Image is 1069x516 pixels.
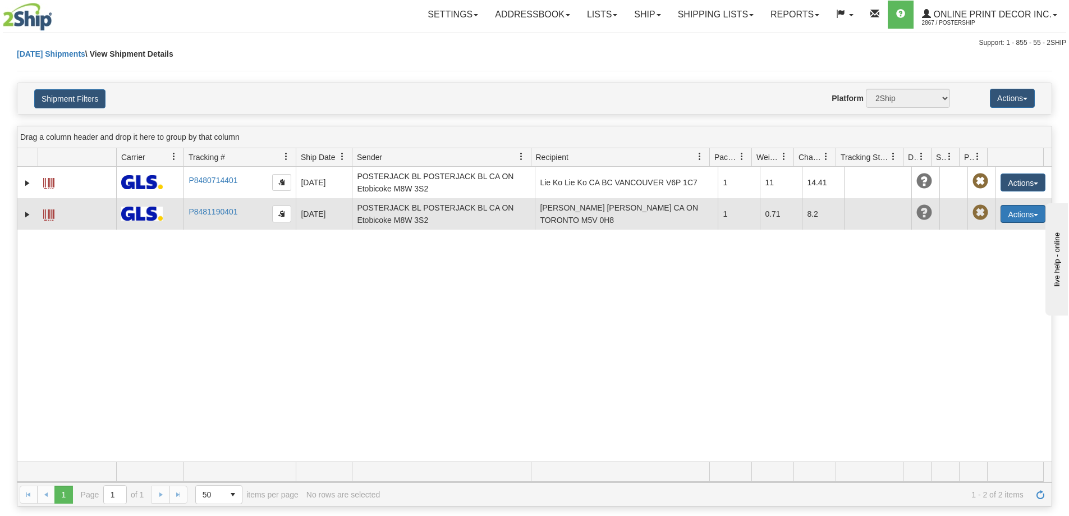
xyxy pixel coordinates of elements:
a: Settings [419,1,487,29]
img: 17 - GLS Canada [121,207,163,221]
span: Pickup Status [964,152,974,163]
div: Support: 1 - 855 - 55 - 2SHIP [3,38,1066,48]
button: Actions [990,89,1035,108]
a: Shipment Issues filter column settings [940,147,959,166]
td: 0.71 [760,198,802,230]
a: Packages filter column settings [732,147,751,166]
a: Label [43,173,54,191]
span: Shipment Issues [936,152,946,163]
span: Recipient [536,152,568,163]
a: Tracking Status filter column settings [884,147,903,166]
span: Online Print Decor Inc. [931,10,1052,19]
span: select [224,486,242,504]
span: Sender [357,152,382,163]
a: Tracking # filter column settings [277,147,296,166]
a: Ship Date filter column settings [333,147,352,166]
div: No rows are selected [306,490,380,499]
span: Unknown [916,205,932,221]
span: 2867 / PosterShip [922,17,1006,29]
span: Pickup Not Assigned [972,205,988,221]
button: Actions [1001,205,1045,223]
a: [DATE] Shipments [17,49,85,58]
td: 11 [760,167,802,198]
a: Addressbook [487,1,579,29]
td: [DATE] [296,198,352,230]
button: Copy to clipboard [272,206,291,222]
img: 17 - GLS Canada [121,175,163,189]
span: Delivery Status [908,152,917,163]
td: [PERSON_NAME] [PERSON_NAME] CA ON TORONTO M5V 0H8 [535,198,718,230]
a: Refresh [1031,486,1049,504]
a: Expand [22,209,33,220]
span: Weight [756,152,780,163]
a: Label [43,204,54,222]
a: Expand [22,177,33,189]
a: Weight filter column settings [774,147,793,166]
span: Tracking Status [841,152,889,163]
a: Ship [626,1,669,29]
a: Carrier filter column settings [164,147,183,166]
button: Copy to clipboard [272,174,291,191]
span: Page sizes drop down [195,485,242,504]
div: live help - online [8,10,104,18]
td: POSTERJACK BL POSTERJACK BL CA ON Etobicoke M8W 3S2 [352,167,535,198]
a: Charge filter column settings [816,147,836,166]
a: Shipping lists [669,1,762,29]
span: Packages [714,152,738,163]
span: Page of 1 [81,485,144,504]
span: 1 - 2 of 2 items [388,490,1024,499]
label: Platform [832,93,864,104]
button: Shipment Filters [34,89,105,108]
a: Reports [762,1,828,29]
span: Carrier [121,152,145,163]
span: Unknown [916,173,932,189]
a: Online Print Decor Inc. 2867 / PosterShip [914,1,1066,29]
a: Delivery Status filter column settings [912,147,931,166]
iframe: chat widget [1043,200,1068,315]
span: \ View Shipment Details [85,49,173,58]
span: Ship Date [301,152,335,163]
a: Sender filter column settings [512,147,531,166]
td: [DATE] [296,167,352,198]
a: P8480714401 [189,176,237,185]
td: 1 [718,198,760,230]
a: P8481190401 [189,207,237,216]
span: Page 1 [54,486,72,504]
span: Pickup Not Assigned [972,173,988,189]
button: Actions [1001,173,1045,191]
td: 8.2 [802,198,844,230]
td: 14.41 [802,167,844,198]
td: Lie Ko Lie Ko CA BC VANCOUVER V6P 1C7 [535,167,718,198]
a: Recipient filter column settings [690,147,709,166]
td: POSTERJACK BL POSTERJACK BL CA ON Etobicoke M8W 3S2 [352,198,535,230]
span: 50 [203,489,217,500]
span: items per page [195,485,299,504]
input: Page 1 [104,486,126,504]
td: 1 [718,167,760,198]
a: Pickup Status filter column settings [968,147,987,166]
a: Lists [579,1,626,29]
span: Tracking # [189,152,225,163]
img: logo2867.jpg [3,3,52,31]
div: grid grouping header [17,126,1052,148]
span: Charge [799,152,822,163]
